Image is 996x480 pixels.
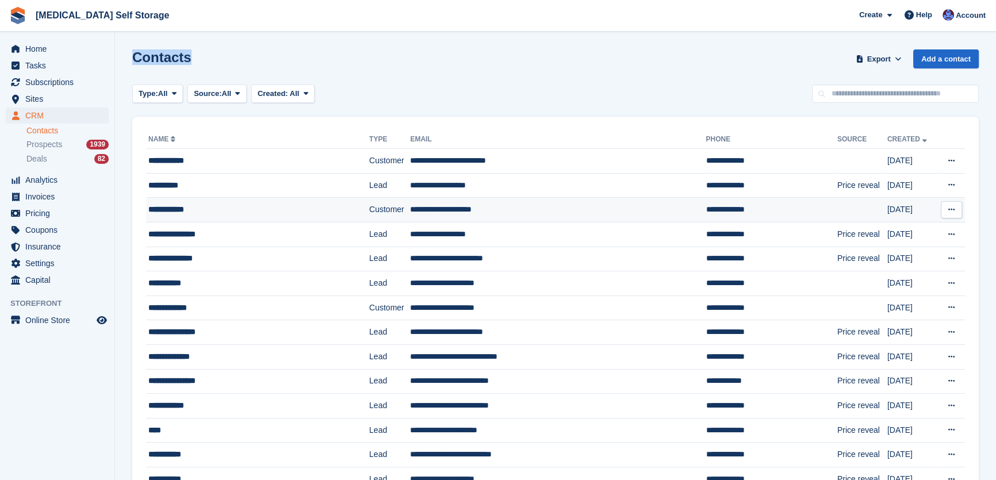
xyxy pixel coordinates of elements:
button: Type: All [132,85,183,103]
td: [DATE] [887,394,937,418]
td: [DATE] [887,173,937,198]
span: Subscriptions [25,74,94,90]
span: Online Store [25,312,94,328]
td: Lead [369,443,410,467]
td: [DATE] [887,271,937,296]
a: menu [6,239,109,255]
td: Price reveal [837,173,887,198]
a: menu [6,312,109,328]
a: Add a contact [913,49,979,68]
button: Source: All [187,85,247,103]
th: Phone [706,130,837,149]
span: Insurance [25,239,94,255]
span: All [290,89,300,98]
a: menu [6,41,109,57]
a: menu [6,172,109,188]
td: Lead [369,394,410,418]
td: Price reveal [837,247,887,271]
span: Settings [25,255,94,271]
a: Name [148,135,178,143]
td: [DATE] [887,369,937,394]
span: CRM [25,107,94,124]
span: Home [25,41,94,57]
span: Create [859,9,882,21]
td: Lead [369,173,410,198]
th: Type [369,130,410,149]
td: [DATE] [887,443,937,467]
div: 1939 [86,140,109,149]
span: Storefront [10,298,114,309]
td: [DATE] [887,344,937,369]
h1: Contacts [132,49,191,65]
span: Export [867,53,891,65]
span: Account [956,10,986,21]
button: Created: All [251,85,315,103]
a: Contacts [26,125,109,136]
a: menu [6,255,109,271]
td: [DATE] [887,295,937,320]
a: menu [6,91,109,107]
td: [DATE] [887,247,937,271]
span: Invoices [25,189,94,205]
td: Price reveal [837,320,887,345]
button: Export [853,49,904,68]
img: Helen Walker [943,9,954,21]
span: All [158,88,168,99]
span: Type: [139,88,158,99]
td: Price reveal [837,369,887,394]
span: Deals [26,153,47,164]
a: menu [6,189,109,205]
span: Tasks [25,57,94,74]
td: Price reveal [837,443,887,467]
a: menu [6,57,109,74]
td: Lead [369,271,410,296]
td: Lead [369,320,410,345]
a: [MEDICAL_DATA] Self Storage [31,6,174,25]
td: [DATE] [887,198,937,222]
td: Customer [369,198,410,222]
td: [DATE] [887,320,937,345]
th: Source [837,130,887,149]
a: Prospects 1939 [26,139,109,151]
td: Customer [369,149,410,174]
a: menu [6,74,109,90]
span: Created: [258,89,288,98]
td: [DATE] [887,222,937,247]
td: Price reveal [837,222,887,247]
td: Price reveal [837,418,887,443]
span: Coupons [25,222,94,238]
a: Preview store [95,313,109,327]
div: 82 [94,154,109,164]
td: [DATE] [887,418,937,443]
span: Help [916,9,932,21]
span: All [222,88,232,99]
td: Lead [369,344,410,369]
a: Created [887,135,929,143]
a: Deals 82 [26,153,109,165]
a: menu [6,272,109,288]
span: Sites [25,91,94,107]
td: Lead [369,369,410,394]
th: Email [410,130,706,149]
td: Lead [369,222,410,247]
td: Customer [369,295,410,320]
img: stora-icon-8386f47178a22dfd0bd8f6a31ec36ba5ce8667c1dd55bd0f319d3a0aa187defe.svg [9,7,26,24]
a: menu [6,107,109,124]
span: Pricing [25,205,94,221]
td: Lead [369,247,410,271]
a: menu [6,222,109,238]
td: Price reveal [837,394,887,418]
span: Capital [25,272,94,288]
span: Prospects [26,139,62,150]
td: Price reveal [837,344,887,369]
a: menu [6,205,109,221]
span: Analytics [25,172,94,188]
td: [DATE] [887,149,937,174]
span: Source: [194,88,221,99]
td: Lead [369,418,410,443]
